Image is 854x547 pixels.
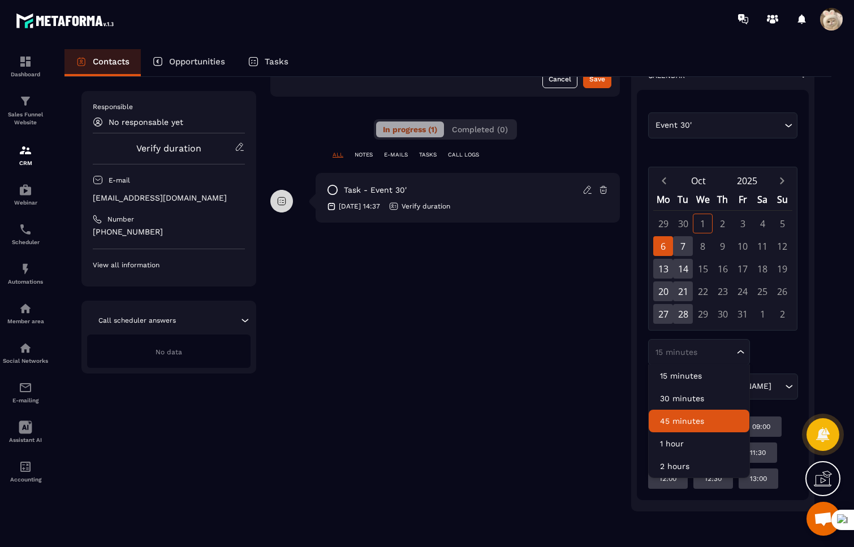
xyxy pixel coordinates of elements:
[653,259,673,279] div: 13
[750,448,766,457] p: 11:30
[19,223,32,236] img: scheduler
[156,348,182,356] span: No data
[660,415,738,427] p: 45 minutes
[3,397,48,403] p: E-mailing
[713,259,732,279] div: 16
[19,94,32,108] img: formation
[402,202,450,211] p: Verify duration
[3,452,48,491] a: accountantaccountantAccounting
[3,214,48,254] a: schedulerschedulerScheduler
[653,214,673,233] div: 29
[265,57,288,67] p: Tasks
[705,474,722,483] p: 12:30
[733,259,753,279] div: 17
[64,49,141,76] a: Contacts
[723,171,771,190] button: Open years overlay
[19,144,32,157] img: formation
[753,214,773,233] div: 4
[771,173,792,188] button: Next month
[3,293,48,333] a: automationsautomationsMember area
[19,381,32,394] img: email
[141,49,236,76] a: Opportunities
[693,304,713,324] div: 29
[713,304,732,324] div: 30
[693,259,713,279] div: 15
[693,190,713,210] div: We
[19,55,32,68] img: formation
[648,339,750,365] div: Search for option
[653,119,694,132] span: Event 30'
[753,304,773,324] div: 1
[3,412,48,452] a: Assistant AI
[733,281,753,301] div: 24
[733,236,753,256] div: 10
[773,214,792,233] div: 5
[3,254,48,293] a: automationsautomationsAutomations
[713,214,732,233] div: 2
[344,185,407,196] p: task - Event 30'
[673,236,693,256] div: 7
[773,190,792,210] div: Su
[653,346,734,358] input: Search for option
[169,57,225,67] p: Opportunities
[3,175,48,214] a: automationsautomationsWebinar
[660,393,738,404] p: 30 minutes
[3,279,48,285] p: Automations
[93,261,245,270] p: View all information
[3,135,48,175] a: formationformationCRM
[673,214,693,233] div: 30
[733,214,753,233] div: 3
[445,121,515,137] button: Completed (0)
[448,151,479,159] p: CALL LOGS
[3,437,48,443] p: Assistant AI
[16,10,118,31] img: logo
[773,236,792,256] div: 12
[19,302,32,315] img: automations
[653,190,673,210] div: Mo
[806,502,840,536] div: Mở cuộc trò chuyện
[713,281,732,301] div: 23
[333,151,343,159] p: ALL
[383,125,437,134] span: In progress (1)
[384,151,408,159] p: E-MAILS
[733,304,753,324] div: 31
[648,112,797,138] div: Search for option
[3,333,48,372] a: social-networksocial-networkSocial Networks
[673,281,693,301] div: 21
[673,304,693,324] div: 28
[107,215,134,224] p: Number
[98,316,176,325] p: Call scheduler answers
[109,176,130,185] p: E-mail
[693,236,713,256] div: 8
[109,118,183,127] p: No responsable yet
[236,49,300,76] a: Tasks
[3,318,48,324] p: Member area
[339,202,380,211] p: [DATE] 14:37
[136,143,201,154] a: Verify duration
[589,73,605,85] div: Save
[693,214,713,233] div: 1
[713,236,732,256] div: 9
[93,102,245,111] p: Responsible
[753,236,773,256] div: 11
[653,236,673,256] div: 6
[733,190,753,210] div: Fr
[653,173,674,188] button: Previous month
[660,370,738,381] p: 15 minutes
[542,70,577,88] button: Cancel
[660,461,738,472] p: 2 hours
[583,70,611,88] button: Save
[3,46,48,86] a: formationformationDashboard
[694,119,782,132] input: Search for option
[19,460,32,474] img: accountant
[3,160,48,166] p: CRM
[773,281,792,301] div: 26
[653,304,673,324] div: 27
[660,438,738,449] p: 1 hour
[3,476,48,483] p: Accounting
[752,422,770,431] p: 09:00
[653,190,792,324] div: Calendar wrapper
[93,57,130,67] p: Contacts
[674,171,723,190] button: Open months overlay
[753,259,773,279] div: 18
